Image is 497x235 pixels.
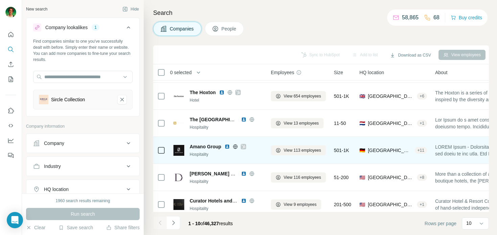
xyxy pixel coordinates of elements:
div: Company [44,140,64,147]
img: Logo of The Albus Hotel Amsterdam City Centre [173,122,184,125]
button: Buy credits [451,13,482,22]
div: Sircle Collection [51,96,85,103]
button: Company lookalikes1 [26,19,139,38]
button: My lists [5,73,16,85]
button: View 9 employees [271,199,321,210]
span: Companies [170,25,194,32]
button: Navigate to next page [167,216,180,230]
span: Curator Hotels and Resorts [190,198,251,204]
div: HQ location [44,186,69,193]
div: + 11 [415,147,427,153]
span: [GEOGRAPHIC_DATA] [368,147,412,154]
img: Logo of Amano Group [173,145,184,156]
span: Amano Group [190,143,221,150]
div: Industry [44,163,61,170]
img: LinkedIn logo [224,144,230,149]
span: 51-200 [334,174,349,181]
span: 🇳🇱 [359,120,365,127]
div: Hospitality [190,178,263,185]
button: Feedback [5,149,16,162]
div: Company lookalikes [45,24,88,31]
img: Logo of Curator Hotels and Resorts [173,199,184,210]
div: + 1 [417,120,427,126]
img: Logo of Delamar Hotel Collection [173,172,184,183]
span: 201-500 [334,201,351,208]
span: About [435,69,448,76]
button: Use Surfe API [5,120,16,132]
button: HQ location [26,181,139,197]
span: Size [334,69,343,76]
h4: Search [153,8,489,18]
span: 🇺🇸 [359,174,365,181]
p: 10 [466,220,472,227]
button: Use Surfe on LinkedIn [5,105,16,117]
div: New search [26,6,47,12]
span: Employees [271,69,294,76]
button: Download as CSV [385,50,435,60]
button: Hide [118,4,144,14]
button: Dashboard [5,134,16,147]
span: 46,327 [205,221,219,226]
span: View 654 employees [284,93,321,99]
span: [GEOGRAPHIC_DATA], [US_STATE] [368,201,414,208]
button: View 654 employees [271,91,326,101]
span: [PERSON_NAME] Hotel Collection [190,171,267,176]
span: View 113 employees [284,147,321,153]
span: The [GEOGRAPHIC_DATA] [190,117,250,122]
span: 501-1K [334,93,349,100]
span: 0 selected [170,69,192,76]
div: 1 [92,24,99,30]
img: Avatar [5,7,16,18]
p: 68 [433,14,440,22]
span: View 116 employees [284,174,321,180]
div: Hospitality [190,124,263,130]
button: View 116 employees [271,172,326,183]
div: Open Intercom Messenger [7,212,23,228]
p: 58,865 [402,14,419,22]
button: Save search [58,224,93,231]
img: LinkedIn logo [219,90,224,95]
button: Clear [26,224,45,231]
button: Industry [26,158,139,174]
div: Find companies similar to one you've successfully dealt with before. Simply enter their name or w... [33,38,133,63]
span: View 13 employees [284,120,319,126]
div: + 8 [417,174,427,180]
button: Share filters [106,224,140,231]
span: View 9 employees [284,201,316,208]
button: Company [26,135,139,151]
div: Hospitality [190,151,263,157]
span: HQ location [359,69,384,76]
img: Logo of The Hoxton [173,91,184,102]
span: 🇩🇪 [359,147,365,154]
span: [GEOGRAPHIC_DATA], [GEOGRAPHIC_DATA], [GEOGRAPHIC_DATA] [368,93,414,100]
button: Enrich CSV [5,58,16,70]
div: Hospitality [190,206,263,212]
p: Company information [26,123,140,129]
img: LinkedIn logo [241,117,246,122]
span: 501-1K [334,147,349,154]
button: Search [5,43,16,56]
button: View 113 employees [271,145,326,155]
img: LinkedIn logo [241,198,246,204]
span: of [200,221,205,226]
span: 🇬🇧 [359,93,365,100]
button: View 13 employees [271,118,324,128]
div: Hotel [190,97,263,103]
span: Rows per page [425,220,456,227]
button: Sircle Collection-remove-button [117,95,127,104]
span: 1 - 10 [188,221,200,226]
button: Quick start [5,28,16,41]
span: 🇺🇸 [359,201,365,208]
span: The Hoxton [190,89,216,96]
span: People [221,25,237,32]
div: + 6 [417,93,427,99]
div: 1960 search results remaining [56,198,110,204]
span: results [188,221,233,226]
img: Sircle Collection-logo [39,95,48,104]
span: [GEOGRAPHIC_DATA], [US_STATE] [368,174,414,181]
span: 11-50 [334,120,346,127]
div: + 1 [417,201,427,208]
img: LinkedIn logo [241,171,246,176]
span: [GEOGRAPHIC_DATA], [GEOGRAPHIC_DATA] [368,120,414,127]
